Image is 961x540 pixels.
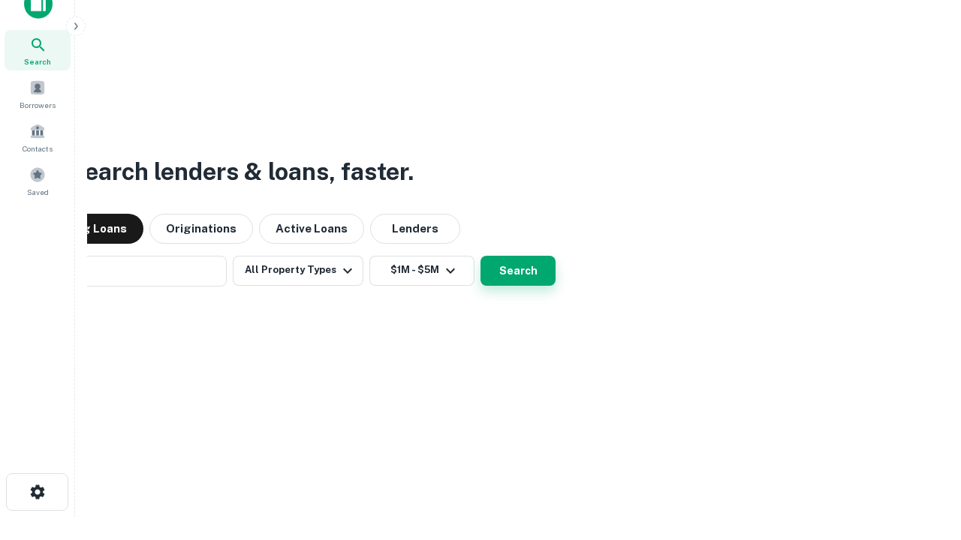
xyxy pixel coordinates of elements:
[369,256,474,286] button: $1M - $5M
[5,73,71,114] a: Borrowers
[68,154,414,190] h3: Search lenders & loans, faster.
[27,186,49,198] span: Saved
[149,214,253,244] button: Originations
[480,256,556,286] button: Search
[5,30,71,70] a: Search
[23,142,53,154] span: Contacts
[259,214,364,244] button: Active Loans
[24,55,51,67] span: Search
[370,214,460,244] button: Lenders
[20,99,56,111] span: Borrowers
[5,160,71,201] a: Saved
[886,420,961,492] iframe: Chat Widget
[5,117,71,157] a: Contacts
[233,256,363,286] button: All Property Types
